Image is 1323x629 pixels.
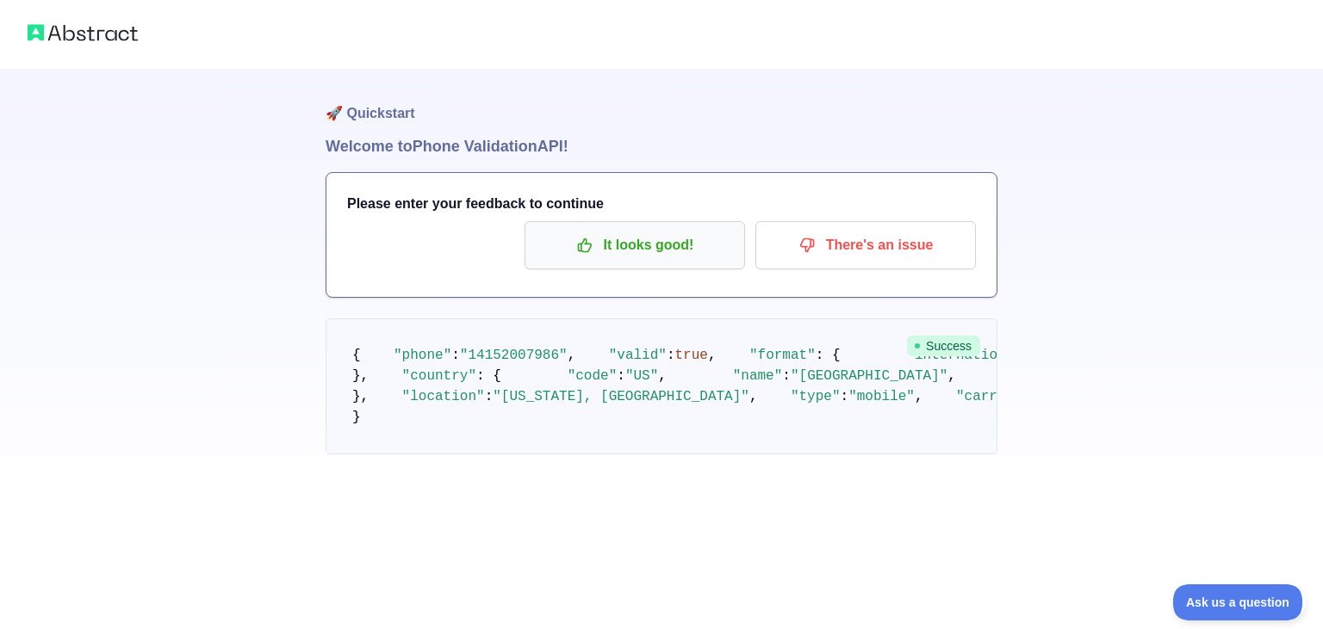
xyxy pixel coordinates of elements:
[906,348,1030,363] span: "international"
[755,221,976,269] button: There's an issue
[749,389,758,404] span: ,
[493,389,749,404] span: "[US_STATE], [GEOGRAPHIC_DATA]"
[791,368,947,384] span: "[GEOGRAPHIC_DATA]"
[625,368,658,384] span: "US"
[394,348,451,363] span: "phone"
[609,348,667,363] span: "valid"
[402,368,476,384] span: "country"
[658,368,667,384] span: ,
[667,348,675,363] span: :
[708,348,717,363] span: ,
[617,368,625,384] span: :
[675,348,708,363] span: true
[915,389,923,404] span: ,
[451,348,460,363] span: :
[841,389,849,404] span: :
[525,221,745,269] button: It looks good!
[537,231,732,260] p: It looks good!
[947,368,956,384] span: ,
[352,348,361,363] span: {
[460,348,568,363] span: "14152007986"
[782,368,791,384] span: :
[568,368,618,384] span: "code"
[1173,584,1306,620] iframe: Toggle Customer Support
[347,194,976,214] h3: Please enter your feedback to continue
[816,348,841,363] span: : {
[326,134,997,158] h1: Welcome to Phone Validation API!
[749,348,816,363] span: "format"
[476,368,501,384] span: : {
[848,389,915,404] span: "mobile"
[485,389,494,404] span: :
[28,21,138,45] img: Abstract logo
[402,389,485,404] span: "location"
[326,69,997,134] h1: 🚀 Quickstart
[768,231,963,260] p: There's an issue
[907,336,980,356] span: Success
[733,368,783,384] span: "name"
[791,389,841,404] span: "type"
[956,389,1030,404] span: "carrier"
[568,348,576,363] span: ,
